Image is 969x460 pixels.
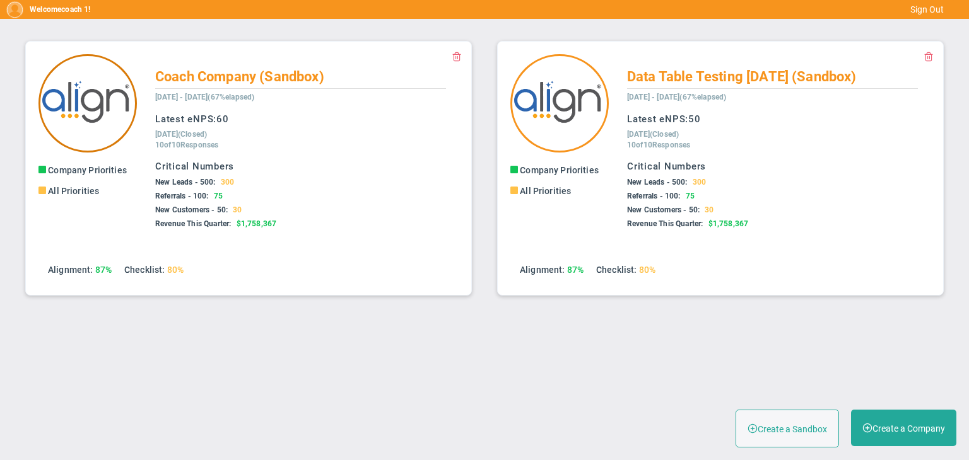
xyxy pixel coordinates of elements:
span: (Closed) [178,130,207,139]
span: Referrals - 100: [627,192,681,200]
span: Checklist: [596,265,637,275]
span: ( [679,93,682,101]
span: of [636,141,643,149]
span: Alignment: [520,265,565,275]
span: 10 [643,141,652,149]
span: elapsed) [697,93,726,101]
span: 80% [167,265,184,275]
span: 67% [683,93,697,101]
span: 10 [172,141,180,149]
span: Referrals - 100: [155,192,209,200]
span: Data Table Testing [DATE] (Sandbox) [627,69,857,84]
span: Company Priorities [520,165,599,175]
span: (Closed) [650,130,679,139]
span: 80% [639,265,655,275]
button: Create a Company [851,410,956,446]
span: [DATE] [155,130,178,139]
span: elapsed) [225,93,254,101]
span: 60 [216,113,229,125]
span: Alignment: [48,265,93,275]
span: All Priorities [48,186,99,196]
span: Latest eNPS: [155,113,216,125]
span: New Leads - 500: [155,178,216,187]
span: Checklist: [124,265,165,275]
span: 50 [688,113,701,125]
span: New Leads - 500: [627,178,688,187]
h5: Welcome ! [30,5,90,14]
span: Responses [652,141,690,149]
span: Company Priorities [48,165,127,175]
span: 30 [705,205,714,214]
h3: Critical Numbers [155,160,446,173]
span: [DATE] [185,93,208,101]
span: 300 [693,178,706,187]
span: [DATE] [155,93,178,101]
span: - [652,93,655,101]
span: All Priorities [520,186,571,196]
span: $1,758,367 [708,219,749,228]
span: New Customers - 50: [155,205,228,214]
span: New Customers - 50: [627,205,700,214]
img: 33593.Company.photo [510,54,609,152]
img: 33594.Company.photo [38,54,137,152]
span: $1,758,367 [237,219,277,228]
span: Revenue This Quarter: [627,219,703,228]
span: Coach Company (Sandbox) [155,69,324,84]
span: [DATE] [657,93,679,101]
span: 10 [155,141,164,149]
h3: Critical Numbers [627,160,918,173]
span: of [164,141,171,149]
img: 209888.Person.photo [6,1,23,18]
span: Latest eNPS: [627,113,688,125]
span: coach 1 [61,5,88,14]
span: 75 [214,192,223,200]
span: Revenue This Quarter: [155,219,231,228]
span: ( [208,93,210,101]
button: Create a Sandbox [736,410,839,447]
span: 87% [95,265,112,275]
span: Responses [180,141,218,149]
span: [DATE] [627,93,650,101]
span: 30 [233,205,242,214]
span: 10 [627,141,636,149]
span: 75 [686,192,695,200]
span: 300 [221,178,234,187]
span: 87% [567,265,584,275]
span: [DATE] [627,130,650,139]
span: - [180,93,183,101]
span: 67% [211,93,225,101]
